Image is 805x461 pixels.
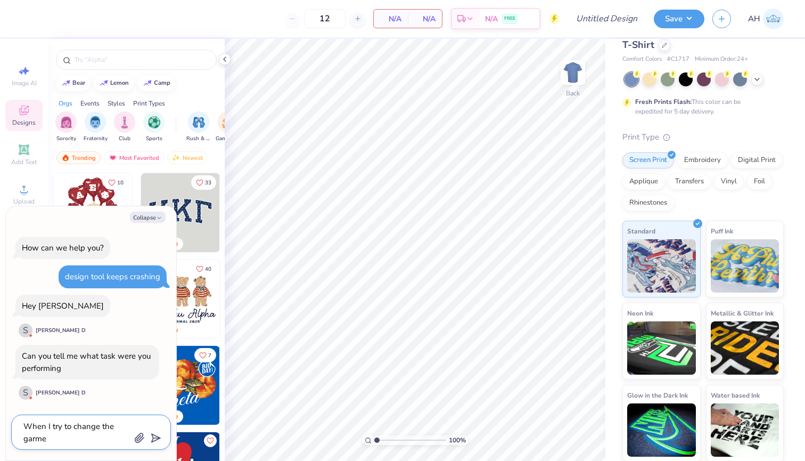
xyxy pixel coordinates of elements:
div: Back [566,88,580,98]
span: Sorority [56,135,76,143]
span: 7 [208,353,211,358]
div: Embroidery [677,152,728,168]
span: Minimum Order: 24 + [695,55,748,64]
input: Untitled Design [568,8,646,29]
div: filter for Club [114,111,135,143]
span: Neon Ink [627,308,653,319]
div: Print Type [622,131,784,143]
span: Image AI [12,79,37,87]
div: camp [154,80,170,86]
img: 3b9aba4f-e317-4aa7-a679-c95a879539bd [141,173,220,252]
div: filter for Sorority [55,111,77,143]
span: Designs [12,118,36,127]
img: Neon Ink [627,321,696,375]
div: filter for Fraternity [84,111,108,143]
div: filter for Game Day [216,111,240,143]
img: Standard [627,239,696,293]
div: design tool keeps crashing [65,271,160,282]
span: 33 [205,180,211,185]
a: AH [748,9,784,29]
div: bear [72,80,85,86]
div: [PERSON_NAME] D [36,389,86,397]
img: Glow in the Dark Ink [627,403,696,457]
img: Rush & Bid Image [193,116,205,128]
div: Events [80,99,100,108]
span: AH [748,13,760,25]
img: Water based Ink [711,403,779,457]
img: 587403a7-0594-4a7f-b2bd-0ca67a3ff8dd [53,173,132,252]
button: bear [56,75,90,91]
span: Fraternity [84,135,108,143]
div: S [19,386,32,400]
img: Amelia Hanson [763,9,784,29]
span: Metallic & Glitter Ink [711,308,774,319]
span: FREE [504,15,515,22]
button: Like [191,175,216,190]
span: Sports [146,135,162,143]
textarea: When I try to change the garme [22,419,130,445]
img: Back [562,62,584,83]
div: Most Favorited [104,151,164,164]
img: Game Day Image [222,116,234,128]
span: Rush & Bid [186,135,211,143]
span: 40 [205,266,211,272]
img: e74243e0-e378-47aa-a400-bc6bcb25063a [132,173,210,252]
div: Orgs [59,99,72,108]
button: filter button [114,111,135,143]
div: Rhinestones [622,195,674,211]
div: Screen Print [622,152,674,168]
img: edfb13fc-0e43-44eb-bea2-bf7fc0dd67f9 [219,173,298,252]
span: Add Text [11,158,37,166]
img: Sports Image [148,116,160,128]
div: Newest [167,151,208,164]
div: lemon [110,80,129,86]
span: Standard [627,225,655,237]
span: 100 % [449,435,466,445]
span: Game Day [216,135,240,143]
div: S [19,323,32,337]
button: filter button [84,111,108,143]
img: Club Image [119,116,130,128]
div: Hey [PERSON_NAME] [22,301,104,311]
button: Like [191,262,216,276]
span: Upload [13,197,35,206]
button: Save [654,10,704,28]
button: Like [194,348,216,362]
div: Applique [622,174,665,190]
div: Trending [56,151,101,164]
span: Comfort Colors [622,55,662,64]
div: Digital Print [731,152,783,168]
button: camp [137,75,175,91]
input: – – [304,9,346,28]
button: filter button [216,111,240,143]
img: Newest.gif [172,154,180,161]
img: 8659caeb-cee5-4a4c-bd29-52ea2f761d42 [141,346,220,425]
div: Transfers [668,174,711,190]
img: Puff Ink [711,239,779,293]
img: d12c9beb-9502-45c7-ae94-40b97fdd6040 [219,260,298,338]
span: Glow in the Dark Ink [627,390,688,401]
span: Club [119,135,130,143]
div: How can we help you? [22,242,104,253]
button: lemon [94,75,134,91]
img: trending.gif [61,154,70,161]
span: N/A [414,13,436,25]
img: trend_line.gif [100,80,108,86]
div: filter for Rush & Bid [186,111,211,143]
button: Collapse [130,212,166,223]
img: Sorority Image [60,116,72,128]
div: Vinyl [714,174,744,190]
img: trend_line.gif [62,80,70,86]
div: Can you tell me what task were you performing [22,351,151,374]
button: Like [204,434,217,447]
span: # C1717 [667,55,689,64]
button: Like [103,175,128,190]
img: Fraternity Image [89,116,101,128]
img: f22b6edb-555b-47a9-89ed-0dd391bfae4f [219,346,298,425]
img: Metallic & Glitter Ink [711,321,779,375]
div: [PERSON_NAME] D [36,327,86,335]
strong: Fresh Prints Flash: [635,98,692,106]
input: Try "Alpha" [73,54,210,65]
span: Puff Ink [711,225,733,237]
div: Print Types [133,99,165,108]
